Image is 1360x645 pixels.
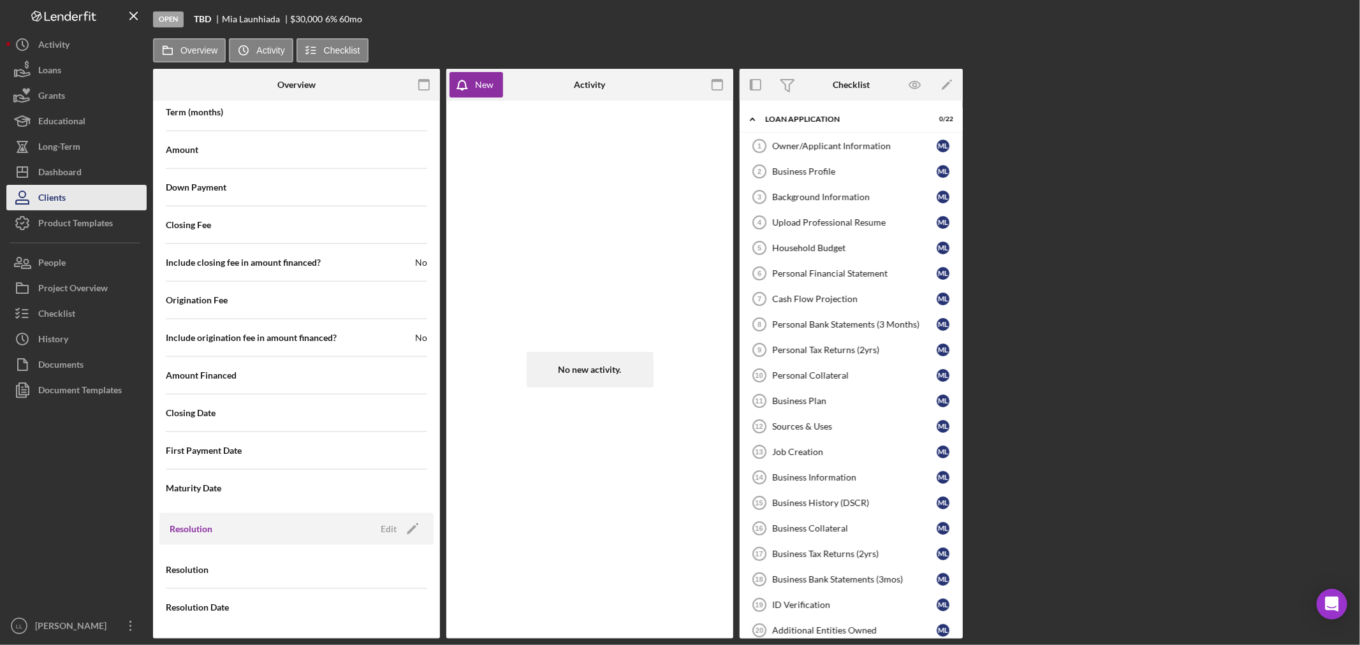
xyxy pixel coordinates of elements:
div: M L [937,293,949,305]
a: Clients [6,185,147,210]
div: Mia Launhiada [222,14,291,24]
div: Owner/Applicant Information [772,141,937,151]
button: Educational [6,108,147,134]
a: Document Templates [6,377,147,403]
tspan: 10 [755,372,763,379]
div: Open Intercom Messenger [1317,589,1347,620]
div: Cash Flow Projection [772,294,937,304]
div: M L [937,446,949,458]
a: 9Personal Tax Returns (2yrs)ML [746,337,956,363]
span: No [415,331,427,344]
span: Closing Date [166,407,216,419]
a: 6Personal Financial StatementML [746,261,956,286]
a: 14Business InformationML [746,465,956,490]
div: M L [937,471,949,484]
a: Documents [6,352,147,377]
button: Activity [229,38,293,62]
div: Personal Financial Statement [772,268,937,279]
tspan: 11 [755,397,763,405]
a: 4Upload Professional ResumeML [746,210,956,235]
button: Checklist [296,38,369,62]
div: ID Verification [772,600,937,610]
button: Grants [6,83,147,108]
label: Overview [180,45,217,55]
span: $30,000 [291,13,323,24]
tspan: 9 [757,346,761,354]
div: M L [937,242,949,254]
div: Documents [38,352,84,380]
tspan: 6 [757,270,761,277]
tspan: 20 [756,627,763,634]
label: Activity [256,45,284,55]
div: M L [937,496,949,509]
div: Edit [381,519,397,539]
a: 7Cash Flow ProjectionML [746,286,956,312]
span: Maturity Date [166,482,221,495]
div: Background Information [772,192,937,202]
div: M L [937,191,949,203]
a: 8Personal Bank Statements (3 Months)ML [746,312,956,337]
div: Additional Entities Owned [772,625,937,635]
div: M L [937,395,949,407]
div: M L [937,522,949,535]
div: Overview [277,80,316,90]
div: New [475,72,494,98]
div: Activity [38,32,69,61]
tspan: 1 [757,142,761,150]
span: First Payment Date [166,444,242,457]
span: Resolution [166,563,208,576]
span: Resolution Date [166,601,229,614]
div: Activity [574,80,606,90]
a: 1Owner/Applicant InformationML [746,133,956,159]
div: 6 % [325,14,337,24]
button: Overview [153,38,226,62]
button: Product Templates [6,210,147,236]
button: Long-Term [6,134,147,159]
div: Long-Term [38,134,80,163]
div: Upload Professional Resume [772,217,937,228]
div: Business Tax Returns (2yrs) [772,549,937,559]
div: Checklist [833,80,870,90]
span: Include closing fee in amount financed? [166,256,321,269]
div: Business Information [772,472,937,482]
a: People [6,250,147,275]
a: 15Business History (DSCR)ML [746,490,956,516]
div: No new activity. [527,352,654,388]
a: Project Overview [6,275,147,301]
span: Closing Fee [166,219,211,231]
div: M L [937,344,949,356]
a: 13Job CreationML [746,439,956,465]
button: New [450,72,503,98]
div: M L [937,369,949,382]
a: 19ID VerificationML [746,592,956,618]
text: LL [16,623,23,630]
div: Checklist [38,301,75,330]
button: Checklist [6,301,147,326]
span: Include origination fee in amount financed? [166,331,337,344]
div: Business History (DSCR) [772,498,937,508]
tspan: 4 [757,219,762,226]
div: Loans [38,57,61,86]
div: M L [937,140,949,152]
button: Dashboard [6,159,147,185]
a: 20Additional Entities OwnedML [746,618,956,643]
a: 17Business Tax Returns (2yrs)ML [746,541,956,567]
div: 60 mo [339,14,362,24]
tspan: 14 [755,474,763,481]
div: M L [937,318,949,331]
div: Project Overview [38,275,108,304]
tspan: 7 [757,295,761,303]
button: Loans [6,57,147,83]
div: [PERSON_NAME] [32,613,115,642]
div: Household Budget [772,243,937,253]
div: Product Templates [38,210,113,239]
div: People [38,250,66,279]
a: 2Business ProfileML [746,159,956,184]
